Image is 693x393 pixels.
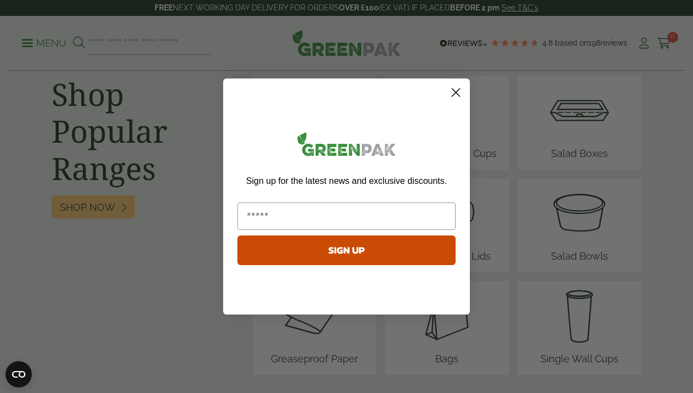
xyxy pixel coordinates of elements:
button: Open CMP widget [5,361,32,388]
img: greenpak_logo [237,128,456,165]
button: Close dialog [446,83,465,102]
span: Sign up for the latest news and exclusive discounts. [246,176,447,186]
button: SIGN UP [237,235,456,265]
input: Email [237,203,456,230]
